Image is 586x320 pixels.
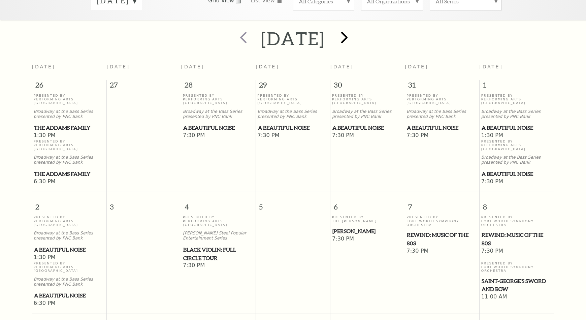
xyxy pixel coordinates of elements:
span: 26 [32,80,106,93]
span: 4 [181,192,255,215]
p: Presented By Performing Arts [GEOGRAPHIC_DATA] [183,94,254,105]
span: Black Violin: Full Circle Tour [183,246,254,262]
p: Broadway at the Bass Series presented by PNC Bank [332,109,403,119]
span: 7:30 PM [332,132,403,139]
button: prev [230,27,255,51]
p: Broadway at the Bass Series presented by PNC Bank [34,277,105,287]
span: [DATE] [256,64,279,69]
span: 8 [480,192,554,215]
span: 28 [181,80,255,93]
p: Broadway at the Bass Series presented by PNC Bank [481,155,552,165]
span: 6:30 PM [34,300,105,307]
p: Broadway at the Bass Series presented by PNC Bank [34,155,105,165]
span: 7:30 PM [481,178,552,186]
span: 1:30 PM [481,132,552,139]
p: Presented By Performing Arts [GEOGRAPHIC_DATA] [406,94,478,105]
span: 7:30 PM [481,248,552,255]
p: Broadway at the Bass Series presented by PNC Bank [34,231,105,241]
span: [DATE] [106,64,130,69]
p: Broadway at the Bass Series presented by PNC Bank [34,109,105,119]
h2: [DATE] [261,28,325,49]
span: 27 [107,80,181,93]
button: next [331,27,356,51]
span: 29 [256,80,330,93]
span: [DATE] [181,64,205,69]
p: Presented By Fort Worth Symphony Orchestra [481,215,552,227]
span: 7:30 PM [406,132,478,139]
span: 7 [405,192,479,215]
span: A Beautiful Noise [258,124,328,132]
span: A Beautiful Noise [482,170,552,178]
span: 7:30 PM [183,132,254,139]
span: A Beautiful Noise [482,124,552,132]
p: [PERSON_NAME] Steel Popular Entertainment Series [183,231,254,241]
span: 6 [330,192,404,215]
span: The Addams Family [34,124,104,132]
span: REWIND: Music of the 80s [482,231,552,247]
p: Broadway at the Bass Series presented by PNC Bank [406,109,478,119]
p: Presented By Performing Arts [GEOGRAPHIC_DATA] [34,94,105,105]
span: 7:30 PM [406,248,478,255]
span: 7:30 PM [258,132,329,139]
p: Presented By Performing Arts [GEOGRAPHIC_DATA] [481,139,552,151]
span: A Beautiful Noise [34,246,104,254]
p: Presented By The [PERSON_NAME] [332,215,403,223]
span: 11:00 AM [481,293,552,301]
span: REWIND: Music of the 80s [407,231,477,247]
span: [DATE] [480,64,503,69]
p: Presented By Performing Arts [GEOGRAPHIC_DATA] [332,94,403,105]
p: Broadway at the Bass Series presented by PNC Bank [258,109,329,119]
span: 7:30 PM [332,235,403,243]
p: Presented By Performing Arts [GEOGRAPHIC_DATA] [34,261,105,273]
span: 31 [405,80,479,93]
span: 1:30 PM [34,254,105,261]
span: 7:30 PM [183,262,254,269]
p: Presented By Performing Arts [GEOGRAPHIC_DATA] [481,94,552,105]
p: Broadway at the Bass Series presented by PNC Bank [183,109,254,119]
span: [PERSON_NAME] [332,227,403,235]
p: Presented By Performing Arts [GEOGRAPHIC_DATA] [34,215,105,227]
p: Presented By Performing Arts [GEOGRAPHIC_DATA] [258,94,329,105]
p: Presented By Performing Arts [GEOGRAPHIC_DATA] [183,215,254,227]
p: Presented By Fort Worth Symphony Orchestra [406,215,478,227]
span: A Beautiful Noise [407,124,477,132]
span: [DATE] [32,64,56,69]
p: Presented By Fort Worth Symphony Orchestra [481,261,552,273]
span: 6:30 PM [34,178,105,186]
span: 1:30 PM [34,132,105,139]
span: 2 [32,192,106,215]
p: Broadway at the Bass Series presented by PNC Bank [481,109,552,119]
span: 1 [480,80,554,93]
span: A Beautiful Noise [183,124,254,132]
span: 3 [107,192,181,215]
span: [DATE] [330,64,354,69]
p: Presented By Performing Arts [GEOGRAPHIC_DATA] [34,139,105,151]
span: A Beautiful Noise [34,291,104,300]
span: 5 [256,192,330,215]
span: The Addams Family [34,170,104,178]
span: 30 [330,80,404,93]
span: [DATE] [405,64,428,69]
span: A Beautiful Noise [332,124,403,132]
span: Saint-George's Sword and Bow [482,277,552,293]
